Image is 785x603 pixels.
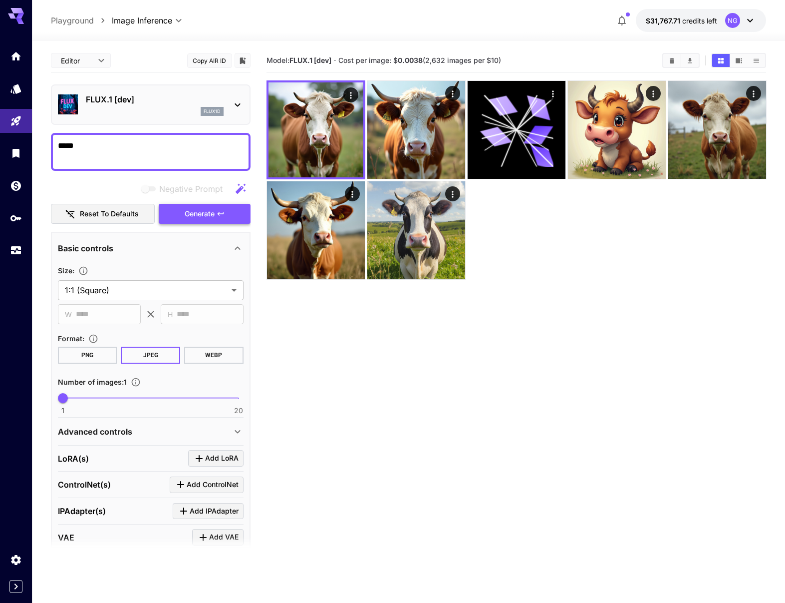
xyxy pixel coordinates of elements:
[234,406,243,416] span: 20
[268,82,363,177] img: 9k=
[187,479,239,491] span: Add ControlNet
[267,181,365,279] img: Z
[748,54,765,67] button: Show images in list view
[121,347,180,364] button: JPEG
[289,56,331,64] b: FLUX.1 [dev]
[645,86,660,101] div: Actions
[173,503,244,520] button: Click to add IPAdapter
[51,14,94,26] a: Playground
[730,54,748,67] button: Show images in video view
[662,53,700,68] div: Clear ImagesDownload All
[58,479,111,491] p: ControlNet(s)
[10,554,22,566] div: Settings
[668,81,766,179] img: 9k=
[445,86,460,101] div: Actions
[61,55,92,66] span: Editor
[65,284,228,296] span: 1:1 (Square)
[188,450,244,467] button: Click to add LoRA
[58,426,132,438] p: Advanced controls
[682,16,717,25] span: credits left
[58,505,106,517] p: IPAdapter(s)
[204,108,221,115] p: flux1d
[192,529,244,546] button: Click to add VAE
[185,208,215,220] span: Generate
[51,14,112,26] nav: breadcrumb
[86,93,224,105] p: FLUX.1 [dev]
[646,15,717,26] div: $31,767.70787
[636,9,766,32] button: $31,767.70787NG
[58,453,89,465] p: LoRA(s)
[159,204,251,224] button: Generate
[746,86,761,101] div: Actions
[344,186,359,201] div: Actions
[646,16,682,25] span: $31,767.71
[58,236,244,260] div: Basic controls
[338,56,501,64] span: Cost per image: $ (2,632 images per $10)
[681,54,699,67] button: Download All
[725,13,740,28] div: NG
[10,244,22,257] div: Usage
[545,86,560,101] div: Actions
[139,182,231,195] span: Negative prompts are not compatible with the selected model.
[74,266,92,276] button: Adjust the dimensions of the generated image by specifying its width and height in pixels, or sel...
[51,204,155,224] button: Reset to defaults
[209,531,239,544] span: Add VAE
[445,186,460,201] div: Actions
[711,53,766,68] div: Show images in grid viewShow images in video viewShow images in list view
[367,181,465,279] img: 9k=
[170,477,244,493] button: Click to add ControlNet
[58,532,74,544] p: VAE
[398,56,423,64] b: 0.0038
[159,183,223,195] span: Negative Prompt
[367,81,465,179] img: Z
[58,334,84,343] span: Format :
[187,53,232,68] button: Copy AIR ID
[58,89,244,120] div: FLUX.1 [dev]flux1d
[84,334,102,344] button: Choose the file format for the output image.
[112,14,172,26] span: Image Inference
[663,54,681,67] button: Clear Images
[58,420,244,444] div: Advanced controls
[10,147,22,159] div: Library
[712,54,730,67] button: Show images in grid view
[10,179,22,192] div: Wallet
[334,54,336,66] p: ·
[168,309,173,320] span: H
[9,580,22,593] button: Expand sidebar
[65,309,72,320] span: W
[58,378,127,386] span: Number of images : 1
[10,212,22,224] div: API Keys
[190,505,239,518] span: Add IPAdapter
[10,115,22,127] div: Playground
[58,242,113,254] p: Basic controls
[238,54,247,66] button: Add to library
[58,266,74,275] span: Size :
[127,377,145,387] button: Specify how many images to generate in a single request. Each image generation will be charged se...
[266,56,331,64] span: Model:
[184,347,244,364] button: WEBP
[61,406,64,416] span: 1
[568,81,666,179] img: Z
[10,82,22,95] div: Models
[58,347,117,364] button: PNG
[343,87,358,102] div: Actions
[10,50,22,62] div: Home
[205,452,239,465] span: Add LoRA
